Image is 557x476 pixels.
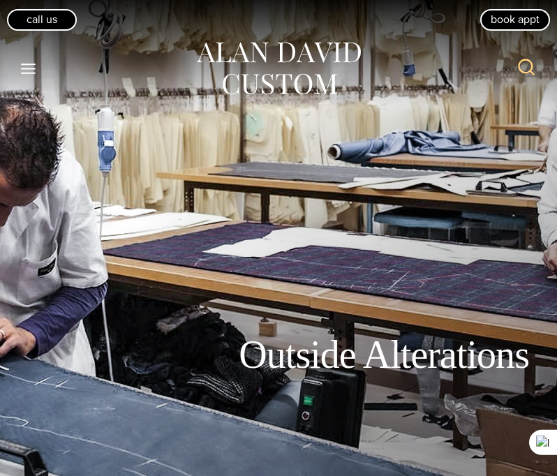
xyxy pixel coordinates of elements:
[480,9,550,30] a: book appt
[14,56,43,81] button: Open menu
[7,9,77,30] a: Call Us
[195,38,362,100] img: Alan David Custom
[239,332,529,378] h1: Outside Alterations
[510,52,543,85] button: View Search Form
